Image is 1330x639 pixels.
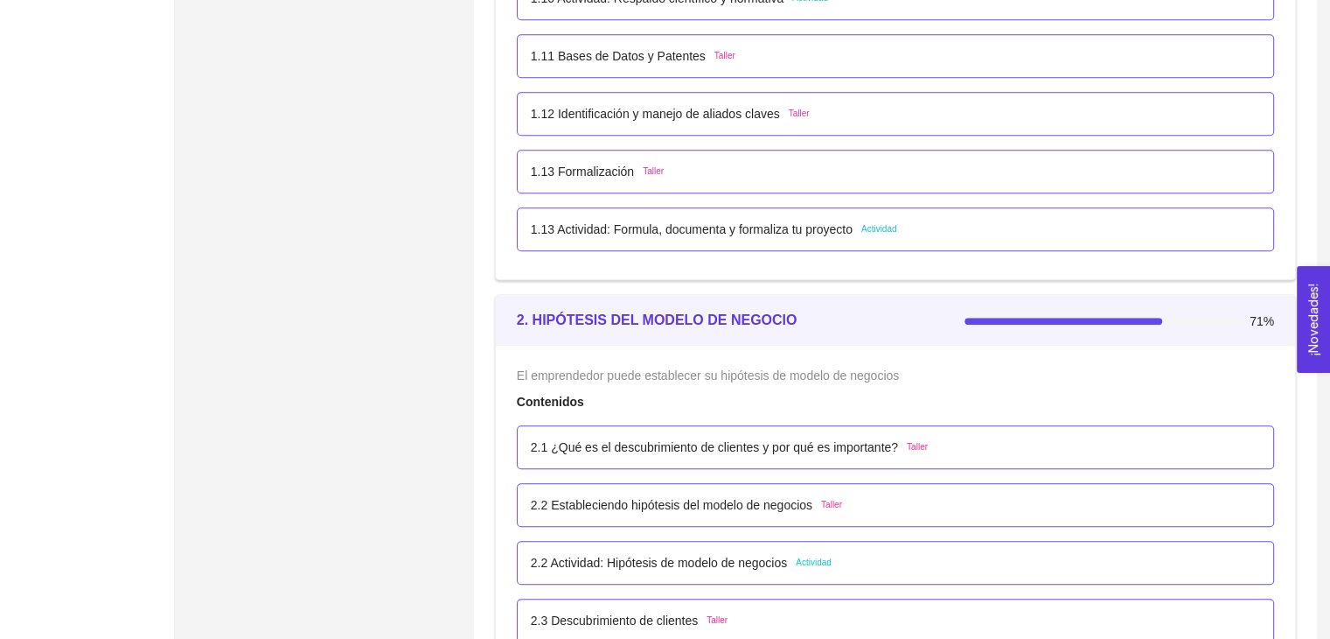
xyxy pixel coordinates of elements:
p: 2.2 Actividad: Hipótesis de modelo de negocios [531,553,787,572]
span: Taller [707,614,728,628]
span: Actividad [796,556,832,570]
p: 1.13 Actividad: Formula, documenta y formaliza tu proyecto [531,220,853,239]
span: Taller [907,440,928,454]
span: Actividad [861,222,897,236]
p: 2.1 ¿Qué es el descubrimiento de clientes y por qué es importante? [531,438,898,457]
p: 2.3 Descubrimiento de clientes [531,611,698,630]
span: Taller [643,165,664,179]
span: Taller [821,498,842,512]
span: 71% [1250,315,1274,327]
p: 1.13 Formalización [531,162,634,181]
span: El emprendedor puede establecer su hipótesis de modelo de negocios [517,369,899,383]
button: Open Feedback Widget [1297,266,1330,373]
span: Taller [714,49,735,63]
strong: 2. HIPÓTESIS DEL MODELO DE NEGOCIO [517,312,797,327]
strong: Contenidos [517,395,584,409]
p: 1.12 Identificación y manejo de aliados claves [531,104,780,123]
p: 1.11 Bases de Datos y Patentes [531,46,706,66]
p: 2.2 Estableciendo hipótesis del modelo de negocios [531,495,812,515]
span: Taller [789,107,810,121]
